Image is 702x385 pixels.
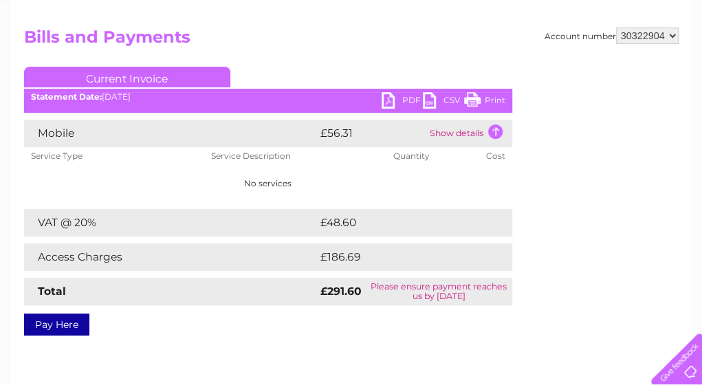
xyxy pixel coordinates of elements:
div: Account number [545,27,679,44]
a: Contact [611,58,644,69]
a: Log out [657,58,689,69]
td: Please ensure payment reaches us by [DATE] [366,278,512,305]
th: Quantity [386,147,479,165]
th: Cost [479,147,512,165]
div: Clear Business is a trading name of Verastar Limited (registered in [GEOGRAPHIC_DATA] No. 3667643... [27,8,677,67]
th: Service Description [204,147,386,165]
a: 0333 014 3131 [443,7,538,24]
b: Statement Date: [31,91,102,102]
td: £56.31 [317,120,426,147]
td: £186.69 [317,243,487,271]
th: Service Type [24,147,204,165]
img: logo.png [25,36,95,78]
td: Access Charges [24,243,317,271]
a: Water [460,58,486,69]
h2: Bills and Payments [24,27,679,54]
strong: Total [38,285,66,298]
a: Current Invoice [24,67,230,87]
td: VAT @ 20% [24,209,317,236]
a: PDF [382,92,423,112]
a: CSV [423,92,464,112]
a: Print [464,92,505,112]
strong: £291.60 [320,285,362,298]
a: Pay Here [24,313,89,335]
td: Show details [426,120,512,147]
a: Blog [582,58,602,69]
td: £48.60 [317,209,485,236]
div: [DATE] [24,92,512,102]
a: Energy [494,58,525,69]
td: Mobile [24,120,317,147]
td: No services [24,165,512,202]
a: Telecoms [533,58,574,69]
